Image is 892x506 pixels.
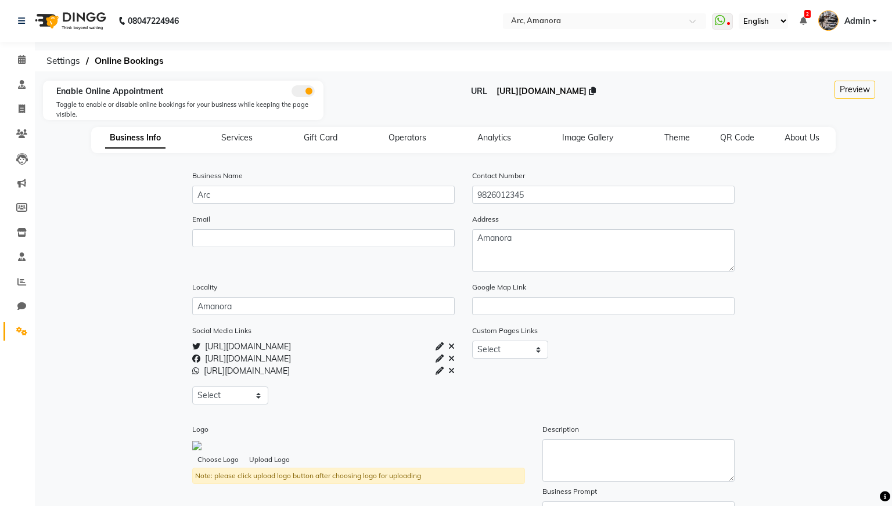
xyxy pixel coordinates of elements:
[192,441,202,450] img: null
[192,326,251,336] label: Social Media Links
[56,100,315,119] div: Toggle to enable or disable online bookings for your business while keeping the page visible.
[471,86,487,96] span: URL
[221,132,253,143] span: Services
[472,214,499,225] label: Address
[472,282,526,292] label: Google Map Link
[472,171,525,181] label: Contact Number
[30,5,109,37] img: logo
[835,81,875,99] button: Preview
[192,171,243,181] label: Business Name
[844,15,870,27] span: Admin
[664,132,690,143] span: Theme
[497,86,587,96] span: [URL][DOMAIN_NAME]
[389,132,426,143] span: Operators
[192,468,525,484] div: Note: please click upload logo button after choosing logo for uploading
[804,10,811,18] span: 2
[818,10,839,31] img: Admin
[128,5,179,37] b: 08047224946
[542,486,597,497] label: Business Prompt
[472,326,538,336] label: Custom Pages Links
[192,424,208,435] label: Logo
[192,214,210,225] label: Email
[192,282,217,292] label: Locality
[244,451,295,468] button: Upload Logo
[477,132,511,143] span: Analytics
[720,132,754,143] span: QR Code
[192,366,290,376] span: [URL][DOMAIN_NAME]
[56,85,315,97] div: Enable Online Appointment
[800,16,807,26] a: 2
[562,132,613,143] span: Image Gallery
[542,424,579,435] label: Description
[304,132,337,143] span: Gift Card
[192,451,244,468] button: Choose Logo
[192,341,291,352] span: [URL][DOMAIN_NAME]
[89,50,170,71] span: Online Bookings
[105,128,166,149] span: Business Info
[41,50,86,71] span: Settings
[192,353,291,364] span: [URL][DOMAIN_NAME]
[785,132,819,143] span: About Us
